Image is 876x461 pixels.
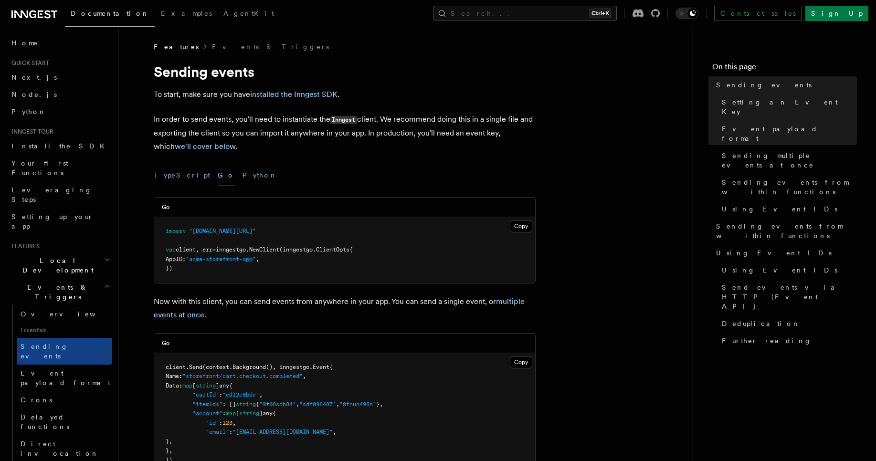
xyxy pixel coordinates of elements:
span: string [236,401,256,408]
span: [ [192,382,196,389]
a: Setting an Event Key [718,94,857,120]
span: Send [189,364,202,370]
span: , [232,419,236,426]
span: Sending events from within functions [722,178,857,197]
span: "[DOMAIN_NAME][URL]" [189,228,256,234]
a: Events & Triggers [212,42,329,52]
kbd: Ctrl+K [590,9,611,18]
a: Node.js [8,86,112,103]
span: NewClient [249,246,279,253]
span: "sdf098487" [299,401,336,408]
a: Deduplication [718,315,857,332]
span: "storefront/cart.checkout.completed" [182,373,303,379]
span: Home [11,38,38,48]
span: Direct invocation [21,440,99,457]
span: Node.js [11,91,57,98]
span: Crons [21,396,52,404]
span: Quick start [8,59,49,67]
a: Sending events from within functions [712,218,857,244]
span: Documentation [71,10,149,17]
span: "0fnun498n" [339,401,376,408]
span: Overview [21,310,119,318]
span: inngestgo. [216,246,249,253]
a: Home [8,34,112,52]
a: Next.js [8,69,112,86]
a: installed the Inngest SDK [250,90,338,99]
p: To start, make sure you have . [154,88,536,101]
span: Sending events [21,343,68,360]
span: Events & Triggers [8,283,104,302]
a: Using Event IDs [712,244,857,262]
a: Delayed functions [17,409,112,435]
span: Setting up your app [11,213,94,230]
span: = [212,246,216,253]
a: Examples [155,3,218,26]
span: Further reading [722,336,812,346]
a: Event payload format [718,120,857,147]
span: , [259,391,263,398]
span: "id" [206,419,219,426]
span: (), inngestgo.Event{ [266,364,333,370]
a: Leveraging Steps [8,181,112,208]
button: Copy [510,220,532,232]
a: Sending events [17,338,112,365]
span: }, [376,401,383,408]
span: import [166,228,186,234]
span: Delayed functions [21,413,69,430]
span: Features [8,242,40,250]
span: , [256,256,259,262]
span: , [296,401,299,408]
span: : [] [222,401,236,408]
span: "9f08sdh84" [259,401,296,408]
button: Toggle dark mode [675,8,698,19]
span: , [333,429,336,435]
span: (inngestgo.ClientOpts{ [279,246,353,253]
a: Further reading [718,332,857,349]
span: , [303,373,306,379]
a: Using Event IDs [718,200,857,218]
span: client, err [176,246,212,253]
span: Inngest tour [8,128,53,136]
a: Event payload format [17,365,112,391]
span: Background [232,364,266,370]
span: Sending multiple events at once [722,151,857,170]
span: ]any{ [259,410,276,417]
span: Using Event IDs [722,204,837,214]
span: AppID: [166,256,186,262]
button: Local Development [8,252,112,279]
span: Python [11,108,46,115]
button: Go [218,165,235,186]
span: string [196,382,216,389]
span: Examples [161,10,212,17]
span: Install the SDK [11,142,110,150]
button: Copy [510,356,532,368]
h3: Go [162,339,169,347]
span: , [336,401,339,408]
span: Send events via HTTP (Event API) [722,283,857,311]
code: Inngest [330,116,357,124]
span: { [256,401,259,408]
span: Sending events [716,80,812,90]
span: Event payload format [21,369,110,387]
a: Sending events [712,76,857,94]
span: : [219,419,222,426]
span: map [226,410,236,417]
span: Features [154,42,199,52]
span: client. [166,364,189,370]
span: string [239,410,259,417]
p: In order to send events, you'll need to instantiate the client. We recommend doing this in a sing... [154,113,536,153]
a: Install the SDK [8,137,112,155]
a: Crons [17,391,112,409]
h3: Go [162,203,169,211]
a: multiple events at once [154,297,525,319]
span: AgentKit [223,10,274,17]
a: Overview [17,305,112,323]
a: Your first Functions [8,155,112,181]
h1: Sending events [154,63,536,80]
span: }, [166,447,172,454]
span: "account" [192,410,222,417]
span: "itemIds" [192,401,222,408]
span: map [182,382,192,389]
span: Using Event IDs [716,248,832,258]
span: "ed12c8bde" [222,391,259,398]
